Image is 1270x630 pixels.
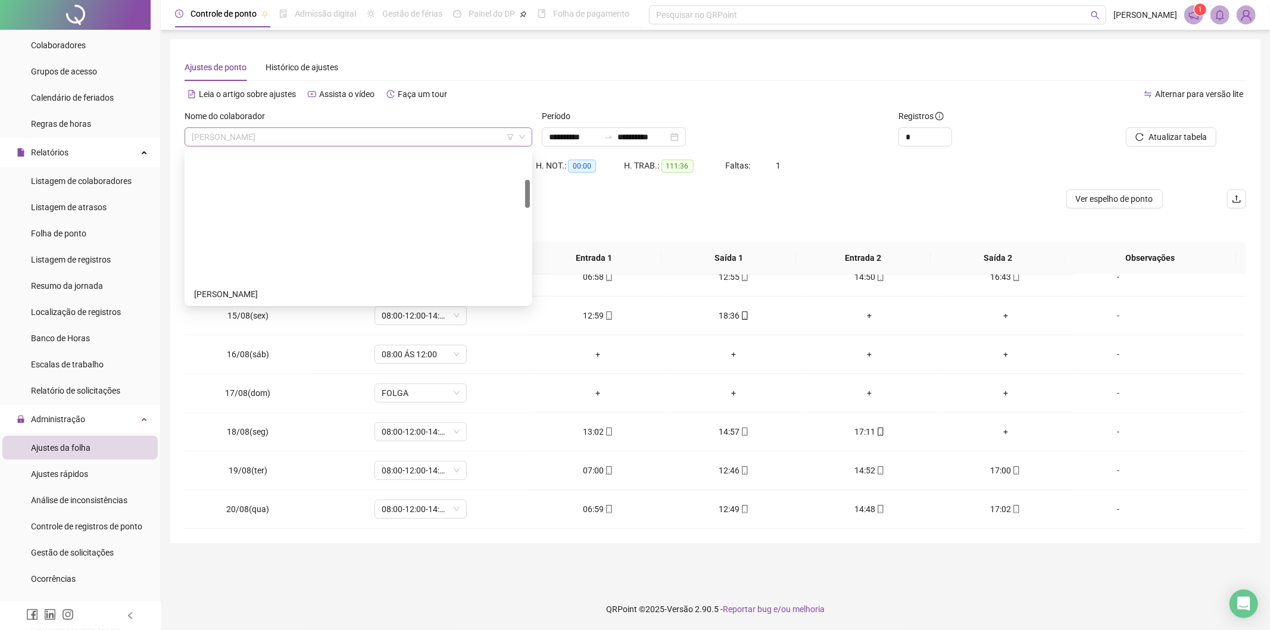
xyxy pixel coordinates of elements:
th: Saída 2 [931,242,1065,275]
span: 00:00 [568,160,596,173]
span: left [126,612,135,620]
span: to [604,132,613,142]
div: 12:59 [539,309,656,322]
span: Calendário de feriados [31,93,114,102]
span: Alternar para versão lite [1155,89,1243,99]
span: Controle de ponto [191,9,257,18]
span: bell [1215,10,1225,20]
span: mobile [875,466,885,475]
footer: QRPoint © 2025 - 2.90.5 - [161,588,1270,630]
span: swap [1144,90,1152,98]
span: Versão [667,604,693,614]
span: pushpin [261,11,269,18]
span: mobile [739,505,749,513]
span: 15/08(sex) [227,311,269,320]
span: Colaboradores [31,40,86,50]
div: 14:52 [812,464,928,477]
span: Ajustes de ponto [185,63,246,72]
span: swap-right [604,132,613,142]
th: Entrada 1 [527,242,661,275]
span: filter [507,133,514,141]
span: JAQUELINE GABRIELA RODRIGUES LOPES [192,128,525,146]
span: Admissão digital [295,9,356,18]
span: Faça um tour [398,89,447,99]
span: Registros [898,110,944,123]
span: upload [1232,194,1241,204]
div: 14:48 [812,503,928,516]
span: Administração [31,414,85,424]
div: - [1083,503,1153,516]
div: H. TRAB.: [625,159,726,173]
span: Regras de horas [31,119,91,129]
span: Grupos de acesso [31,67,97,76]
span: mobile [739,311,749,320]
div: 17:02 [947,503,1064,516]
div: + [812,309,928,322]
span: 17/08(dom) [225,388,270,398]
span: mobile [739,273,749,281]
span: mobile [875,428,885,436]
span: Painel do DP [469,9,515,18]
span: Observações [1075,251,1227,264]
div: 17:11 [812,425,928,438]
span: instagram [62,609,74,620]
span: file [17,148,25,157]
span: mobile [739,428,749,436]
span: Controle de registros de ponto [31,522,142,531]
span: book [538,10,546,18]
div: 12:46 [675,464,792,477]
span: clock-circle [175,10,183,18]
sup: 1 [1194,4,1206,15]
span: sun [367,10,375,18]
div: 12:55 [675,270,792,283]
span: 08:00 ÁS 12:00 [382,345,460,363]
span: Banco de Horas [31,333,90,343]
span: FOLGA [382,384,460,402]
span: 08:00-12:00-14:00-18:00 [382,423,460,441]
div: 16:43 [947,270,1064,283]
div: + [675,386,792,400]
span: 19/08(ter) [229,466,267,475]
span: 08:00-12:00-14:00-18:00 [382,307,460,325]
span: Folha de ponto [31,229,86,238]
div: 14:57 [675,425,792,438]
span: mobile [1011,466,1021,475]
div: ELISSANDRA SANTIAGO DE SOUSA [187,285,530,304]
div: - [1083,425,1153,438]
span: Listagem de registros [31,255,111,264]
div: + [812,348,928,361]
span: Leia o artigo sobre ajustes [199,89,296,99]
span: youtube [308,90,316,98]
th: Entrada 2 [796,242,931,275]
span: Ver espelho de ponto [1076,192,1153,205]
span: Atualizar tabela [1149,130,1207,144]
span: Localização de registros [31,307,121,317]
span: Relatórios [31,148,68,157]
div: 12:49 [675,503,792,516]
img: 50702 [1237,6,1255,24]
div: 13:02 [539,425,656,438]
span: Listagem de colaboradores [31,176,132,186]
div: + [812,386,928,400]
span: history [386,90,395,98]
span: down [519,133,526,141]
span: 16/08(sáb) [227,350,269,359]
span: Assista o vídeo [319,89,375,99]
div: Open Intercom Messenger [1230,590,1258,618]
span: Resumo da jornada [31,281,103,291]
span: Escalas de trabalho [31,360,104,369]
span: Ajustes rápidos [31,469,88,479]
span: mobile [875,273,885,281]
div: - [1083,270,1153,283]
span: notification [1188,10,1199,20]
span: 20/08(qua) [226,504,269,514]
div: - [1083,309,1153,322]
span: pushpin [520,11,527,18]
div: + [947,348,1064,361]
span: 1 [1199,5,1203,14]
span: file-done [279,10,288,18]
div: [PERSON_NAME] [194,288,523,301]
span: Histórico de ajustes [266,63,338,72]
div: + [539,348,656,361]
span: linkedin [44,609,56,620]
